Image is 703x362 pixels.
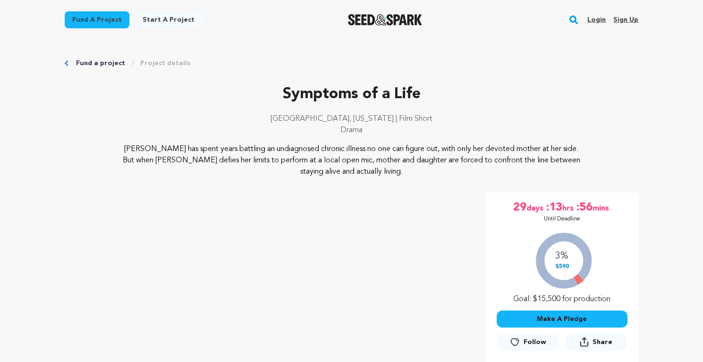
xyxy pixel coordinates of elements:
span: :13 [545,200,562,215]
a: Fund a project [76,59,125,68]
p: Drama [65,125,639,136]
a: Seed&Spark Homepage [348,14,422,25]
a: Fund a project [65,11,129,28]
a: Start a project [135,11,202,28]
span: :56 [576,200,593,215]
p: [GEOGRAPHIC_DATA], [US_STATE] | Film Short [65,113,639,125]
span: Share [593,337,612,347]
a: Sign up [613,12,638,27]
p: Until Deadline [544,215,580,223]
div: Breadcrumb [65,59,639,68]
a: Project details [140,59,190,68]
p: Symptoms of a Life [65,83,639,106]
span: Share [565,333,627,354]
span: days [526,200,545,215]
a: Login [587,12,606,27]
a: Follow [497,334,559,351]
span: Follow [524,337,546,347]
img: Seed&Spark Logo Dark Mode [348,14,422,25]
span: 29 [513,200,526,215]
button: Make A Pledge [497,311,627,328]
span: mins [593,200,611,215]
p: [PERSON_NAME] has spent years battling an undiagnosed chronic illness no one can figure out, with... [122,143,581,177]
button: Share [565,333,627,351]
span: hrs [562,200,576,215]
